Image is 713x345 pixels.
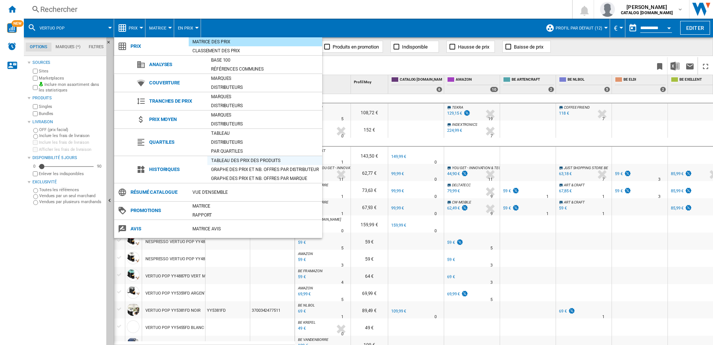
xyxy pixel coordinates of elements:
[207,56,322,64] div: Base 100
[189,211,322,219] div: Rapport
[207,102,322,109] div: Distributeurs
[145,96,207,106] span: Tranches de prix
[145,78,207,88] span: Couverture
[127,205,189,216] span: Promotions
[189,202,322,210] div: Matrice
[127,187,189,198] span: Résumé catalogue
[207,65,322,73] div: Références communes
[207,111,322,119] div: Marques
[189,47,322,55] div: Classement des prix
[207,84,322,91] div: Distributeurs
[127,224,189,234] span: Avis
[145,59,207,70] span: Analyses
[145,137,207,147] span: Quartiles
[207,157,322,164] div: Tableau des prix des produits
[207,130,322,137] div: Tableau
[189,38,322,46] div: Matrice des prix
[145,114,207,125] span: Prix moyen
[207,139,322,146] div: Distributeurs
[207,120,322,128] div: Distributeurs
[207,147,322,155] div: Par quartiles
[207,93,322,100] div: Marques
[207,166,322,173] div: Graphe des prix et nb. offres par distributeur
[127,41,189,52] span: Prix
[145,164,207,175] span: Historiques
[207,175,322,182] div: Graphe des prix et nb. offres par marque
[207,75,322,82] div: Marques
[189,189,322,196] div: Vue d'ensemble
[189,225,322,233] div: Matrice AVIS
